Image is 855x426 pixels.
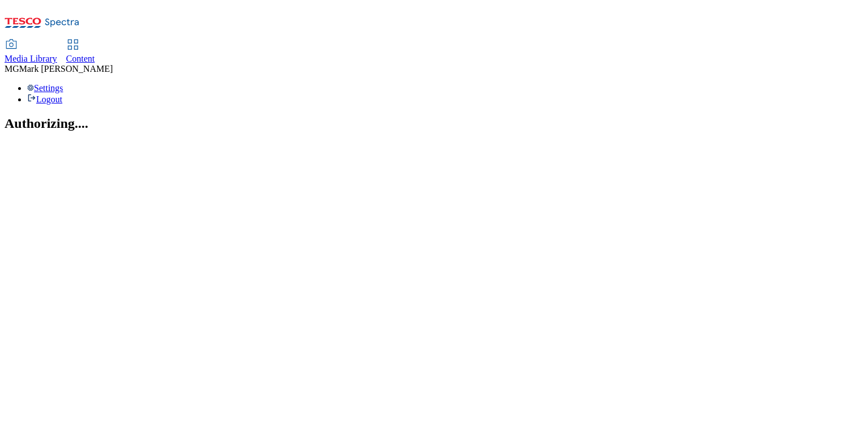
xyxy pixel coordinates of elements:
a: Media Library [5,40,57,64]
a: Settings [27,83,63,93]
span: Mark [PERSON_NAME] [19,64,113,74]
h2: Authorizing.... [5,116,850,131]
span: Media Library [5,54,57,63]
span: Content [66,54,95,63]
span: MG [5,64,19,74]
a: Content [66,40,95,64]
a: Logout [27,94,62,104]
